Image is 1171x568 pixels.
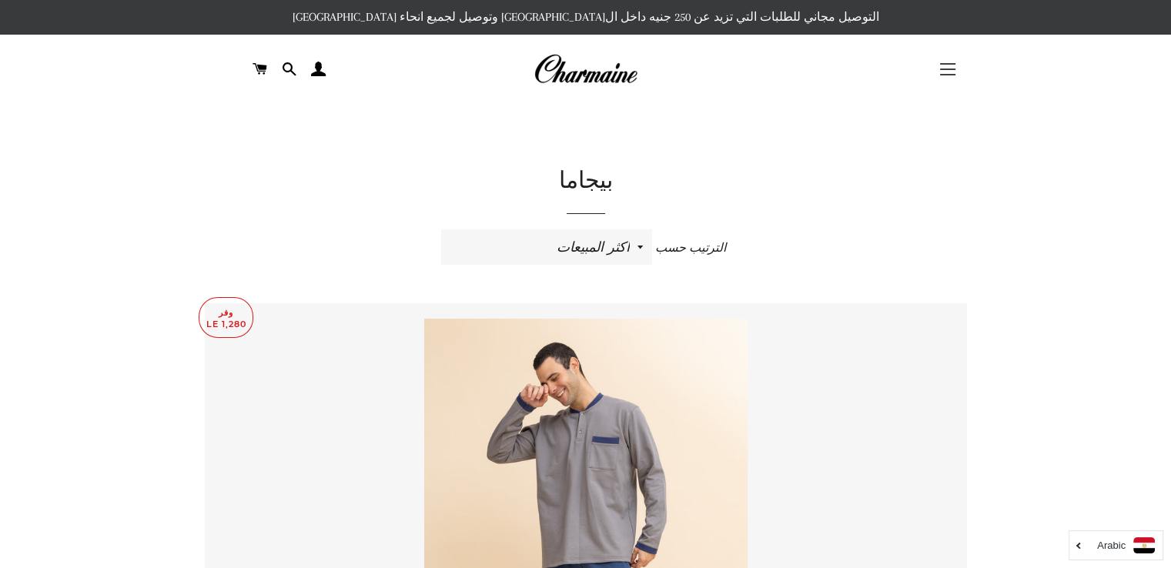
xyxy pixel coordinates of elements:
[199,298,253,337] p: وفر LE 1,280
[1077,537,1155,553] a: Arabic
[205,165,967,198] h1: بيجاما
[534,52,637,86] img: Charmaine Egypt
[1097,540,1126,550] i: Arabic
[655,241,726,255] span: الترتيب حسب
